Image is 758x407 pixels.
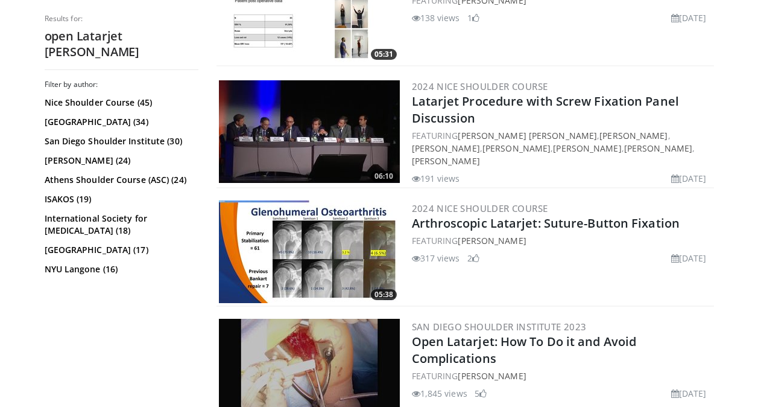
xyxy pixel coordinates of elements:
p: Results for: [45,14,198,24]
a: 06:10 [219,80,400,183]
li: 2 [467,252,479,264]
a: 05:38 [219,200,400,303]
a: [PERSON_NAME] [412,143,480,154]
div: FEATURING [412,370,712,382]
div: FEATURING [412,234,712,247]
li: 138 views [412,11,460,24]
span: 06:10 [371,171,397,182]
h2: open Latarjet [PERSON_NAME] [45,28,198,60]
li: 1,845 views [412,387,467,400]
a: Athens Shoulder Course (ASC) (24) [45,174,195,186]
a: [PERSON_NAME] [599,130,668,141]
li: 191 views [412,172,460,185]
a: [PERSON_NAME] [PERSON_NAME] [458,130,597,141]
a: [GEOGRAPHIC_DATA] (34) [45,116,195,128]
a: 2024 Nice Shoulder Course [412,202,548,214]
span: 05:38 [371,289,397,300]
img: 91245116-e238-4a0b-8147-61991982e809.300x170_q85_crop-smart_upscale.jpg [219,80,400,183]
a: Latarjet Procedure with Screw Fixation Panel Discussion [412,93,679,126]
img: f5d15ebf-9eea-4360-87a2-b15da6ee0df2.300x170_q85_crop-smart_upscale.jpg [219,200,400,303]
a: San Diego Shoulder Institute (30) [45,135,195,147]
li: [DATE] [671,252,707,264]
a: [PERSON_NAME] [482,143,551,154]
a: 2024 Nice Shoulder Course [412,80,548,92]
li: [DATE] [671,11,707,24]
li: [DATE] [671,387,707,400]
a: [PERSON_NAME] [624,143,692,154]
a: [PERSON_NAME] (24) [45,155,195,167]
a: [PERSON_NAME] [553,143,621,154]
a: ISAKOS (19) [45,193,195,205]
li: 5 [475,387,487,400]
a: Nice Shoulder Course (45) [45,97,195,109]
a: International Society for [MEDICAL_DATA] (18) [45,213,195,237]
a: [GEOGRAPHIC_DATA] (17) [45,244,195,256]
a: NYU Langone (16) [45,263,195,275]
a: Arthroscopic Latarjet: Suture-Button Fixation [412,215,680,231]
a: San Diego Shoulder Institute 2023 [412,321,587,333]
li: [DATE] [671,172,707,185]
li: 1 [467,11,479,24]
div: FEATURING , , , , , , [412,129,712,167]
a: [PERSON_NAME] [458,235,526,246]
li: 317 views [412,252,460,264]
a: [PERSON_NAME] [458,370,526,382]
a: Open Latarjet: How To Do it and Avoid Complications [412,333,637,367]
span: 05:31 [371,49,397,60]
h3: Filter by author: [45,80,198,89]
a: [PERSON_NAME] [412,155,480,167]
